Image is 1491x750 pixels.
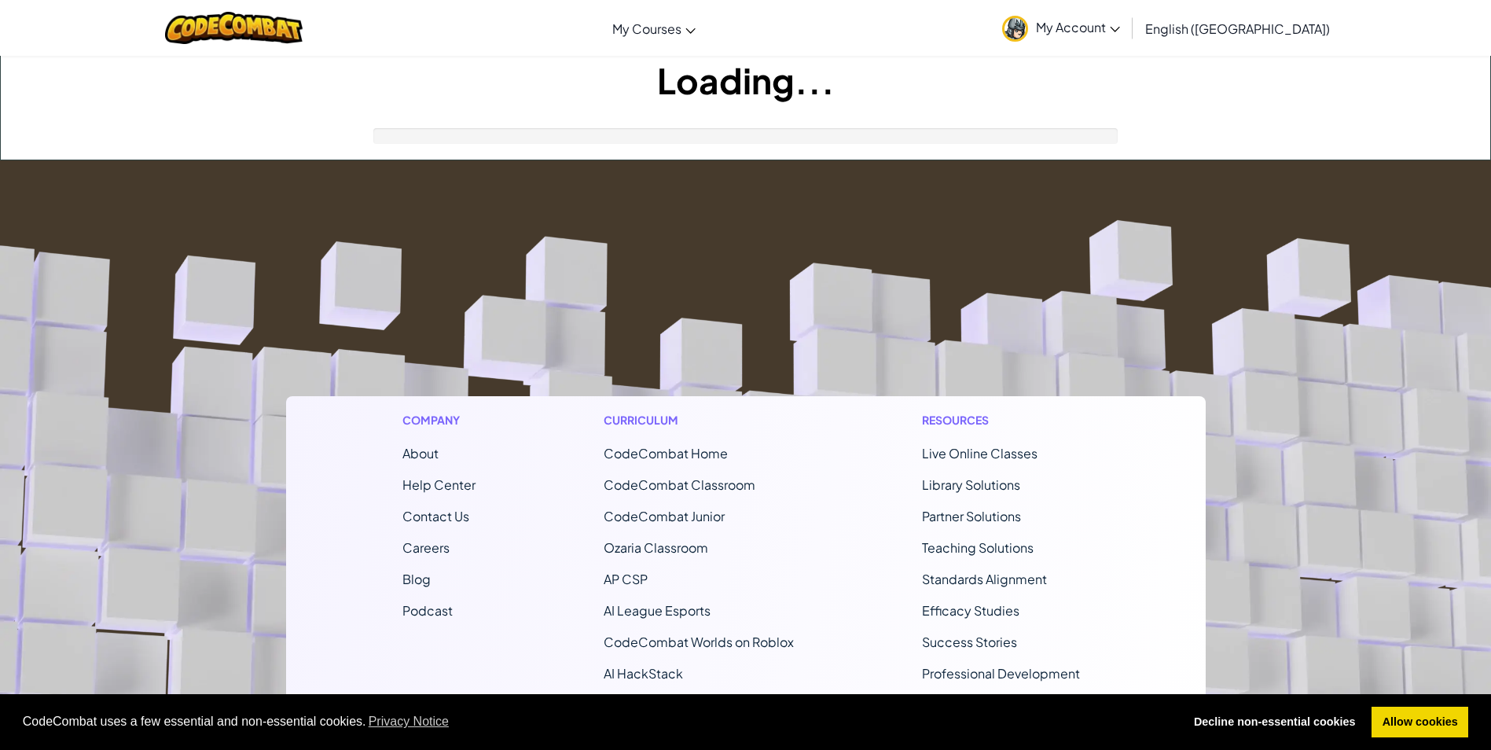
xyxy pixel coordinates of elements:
[604,539,708,556] a: Ozaria Classroom
[994,3,1128,53] a: My Account
[922,665,1080,682] a: Professional Development
[922,634,1017,650] a: Success Stories
[23,710,1171,733] span: CodeCombat uses a few essential and non-essential cookies.
[922,445,1037,461] a: Live Online Classes
[922,508,1021,524] a: Partner Solutions
[604,665,683,682] a: AI HackStack
[1137,7,1338,50] a: English ([GEOGRAPHIC_DATA])
[604,571,648,587] a: AP CSP
[402,539,450,556] a: Careers
[612,20,681,37] span: My Courses
[402,571,431,587] a: Blog
[402,445,439,461] a: About
[604,445,728,461] span: CodeCombat Home
[922,539,1034,556] a: Teaching Solutions
[1145,20,1330,37] span: English ([GEOGRAPHIC_DATA])
[604,634,794,650] a: CodeCombat Worlds on Roblox
[604,602,711,619] a: AI League Esports
[1002,16,1028,42] img: avatar
[1,56,1490,105] h1: Loading...
[1372,707,1468,738] a: allow cookies
[922,602,1019,619] a: Efficacy Studies
[922,476,1020,493] a: Library Solutions
[402,476,476,493] a: Help Center
[604,412,794,428] h1: Curriculum
[922,412,1089,428] h1: Resources
[1036,19,1120,35] span: My Account
[402,602,453,619] a: Podcast
[604,508,725,524] a: CodeCombat Junior
[165,12,303,44] img: CodeCombat logo
[604,476,755,493] a: CodeCombat Classroom
[604,7,703,50] a: My Courses
[366,710,452,733] a: learn more about cookies
[922,571,1047,587] a: Standards Alignment
[1183,707,1366,738] a: deny cookies
[402,508,469,524] span: Contact Us
[402,412,476,428] h1: Company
